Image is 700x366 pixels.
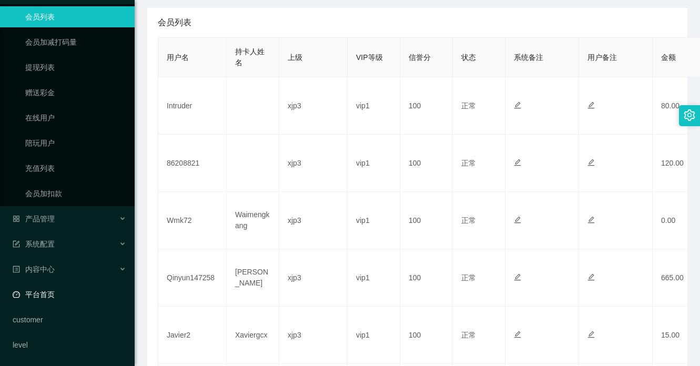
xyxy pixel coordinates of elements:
span: 内容中心 [13,265,55,273]
td: vip1 [348,249,400,307]
span: 用户名 [167,53,189,62]
i: 图标: edit [587,159,595,166]
td: Waimengkang [227,192,279,249]
a: level [13,334,126,355]
i: 图标: edit [587,331,595,338]
span: 信誉分 [409,53,431,62]
span: 金额 [661,53,676,62]
td: [PERSON_NAME] [227,249,279,307]
td: 100 [400,307,453,364]
a: 陪玩用户 [25,133,126,154]
td: Wmk72 [158,192,227,249]
span: 会员列表 [158,16,191,29]
span: VIP等级 [356,53,383,62]
span: 用户备注 [587,53,617,62]
td: Intruder [158,77,227,135]
td: Qinyun147258 [158,249,227,307]
span: 状态 [461,53,476,62]
a: 在线用户 [25,107,126,128]
td: xjp3 [279,307,348,364]
td: 100 [400,77,453,135]
td: vip1 [348,77,400,135]
i: 图标: edit [587,216,595,223]
span: 持卡人姓名 [235,47,265,67]
i: 图标: edit [514,273,521,281]
td: vip1 [348,307,400,364]
td: 86208821 [158,135,227,192]
span: 正常 [461,216,476,225]
td: 100 [400,135,453,192]
i: 图标: edit [514,216,521,223]
i: 图标: profile [13,266,20,273]
i: 图标: appstore-o [13,215,20,222]
td: xjp3 [279,77,348,135]
td: vip1 [348,192,400,249]
i: 图标: edit [587,273,595,281]
span: 正常 [461,101,476,110]
span: 正常 [461,273,476,282]
i: 图标: edit [587,101,595,109]
td: vip1 [348,135,400,192]
td: 100 [400,249,453,307]
td: xjp3 [279,192,348,249]
span: 系统配置 [13,240,55,248]
i: 图标: edit [514,331,521,338]
td: 100 [400,192,453,249]
a: 会员列表 [25,6,126,27]
a: 提现列表 [25,57,126,78]
a: customer [13,309,126,330]
span: 正常 [461,331,476,339]
a: 会员加扣款 [25,183,126,204]
span: 系统备注 [514,53,543,62]
span: 正常 [461,159,476,167]
td: Javier2 [158,307,227,364]
i: 图标: form [13,240,20,248]
td: Xaviergcx [227,307,279,364]
i: 图标: edit [514,101,521,109]
a: 会员加减打码量 [25,32,126,53]
a: 赠送彩金 [25,82,126,103]
td: xjp3 [279,249,348,307]
a: 图标: dashboard平台首页 [13,284,126,305]
span: 产品管理 [13,215,55,223]
a: 充值列表 [25,158,126,179]
i: 图标: setting [684,109,695,121]
i: 图标: edit [514,159,521,166]
span: 上级 [288,53,302,62]
td: xjp3 [279,135,348,192]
